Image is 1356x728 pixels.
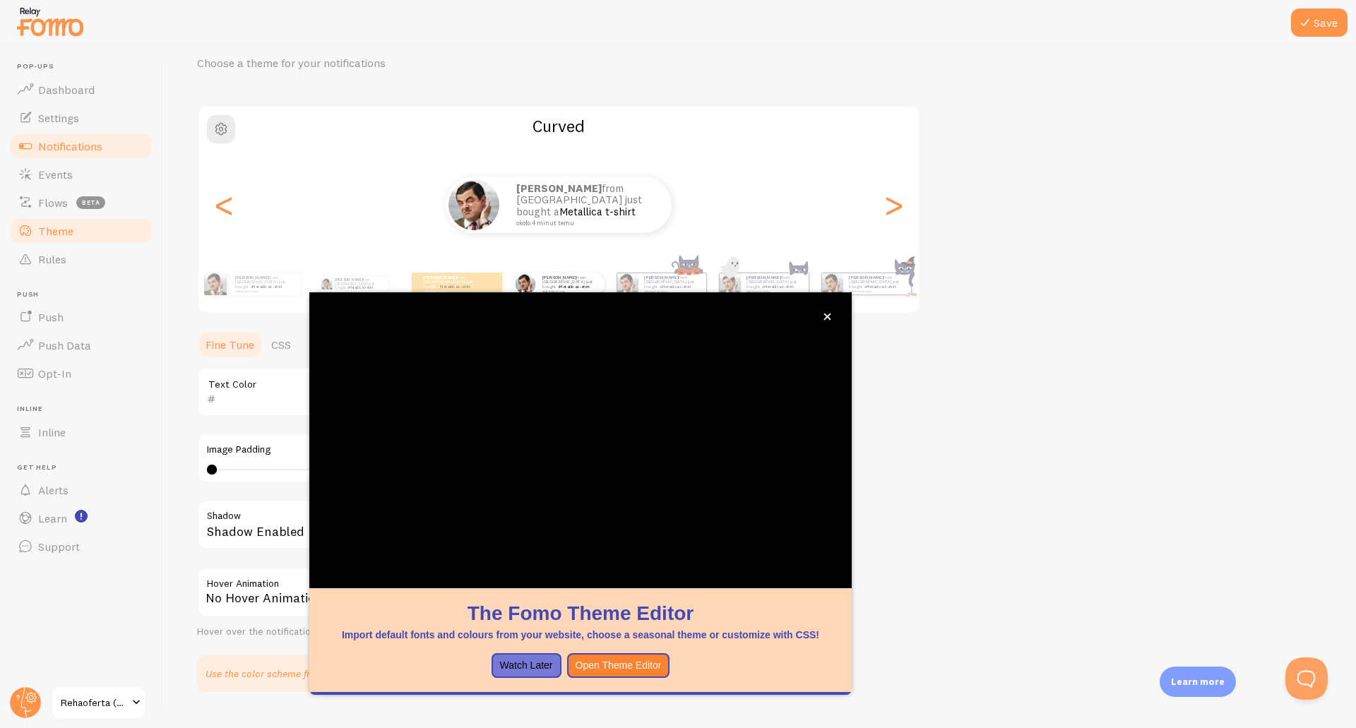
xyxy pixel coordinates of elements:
p: from [GEOGRAPHIC_DATA] just bought a [849,275,905,292]
div: The Fomo Theme EditorImport default fonts and colours from your website, choose a seasonal theme ... [309,292,852,695]
span: Opt-In [38,366,71,381]
a: Metallica t-shirt [559,284,590,290]
small: około 4 minut temu [644,290,699,292]
div: No Hover Animation [197,568,621,617]
a: Push [8,303,154,331]
a: Metallica t-shirt [349,285,373,290]
a: CSS [263,330,299,359]
a: Theme [8,217,154,245]
span: Theme [38,224,73,238]
a: Metallica t-shirt [559,205,636,218]
div: Previous slide [215,154,232,256]
a: Settings [8,104,154,132]
strong: [PERSON_NAME] [235,275,269,280]
a: Notifications [8,132,154,160]
div: Next slide [885,154,902,256]
p: from [GEOGRAPHIC_DATA] just bought a [235,275,295,292]
p: Choose a theme for your notifications [197,55,536,71]
a: Inline [8,418,154,446]
h2: Curved [198,115,919,137]
img: Fomo [617,273,638,294]
p: from [GEOGRAPHIC_DATA] just bought a [516,183,658,227]
strong: [PERSON_NAME] [644,275,678,280]
button: Watch Later [492,653,561,679]
span: Pop-ups [17,62,154,71]
span: Push [38,310,64,324]
strong: [PERSON_NAME] [423,275,457,280]
p: Learn more [1171,675,1225,688]
strong: [PERSON_NAME] [335,278,363,282]
a: Rules [8,245,154,273]
label: Image Padding [207,443,611,456]
h1: The Fomo Theme Editor [326,599,835,627]
span: Support [38,539,80,554]
p: Import default fonts and colours from your website, choose a seasonal theme or customize with CSS! [326,628,835,642]
p: from [GEOGRAPHIC_DATA] just bought a [542,275,599,292]
img: Fomo [204,273,227,295]
span: Push [17,290,154,299]
a: Metallica t-shirt [866,284,896,290]
span: beta [76,196,105,209]
div: Shadow Enabled [197,500,621,551]
p: from [GEOGRAPHIC_DATA] just bought a [747,275,803,292]
p: from [GEOGRAPHIC_DATA] just bought a [423,275,480,292]
button: close, [820,309,835,324]
a: Alerts [8,476,154,504]
span: Alerts [38,483,69,497]
p: from [GEOGRAPHIC_DATA] just bought a [335,276,382,292]
p: from [GEOGRAPHIC_DATA] just bought a [644,275,701,292]
a: Metallica t-shirt [661,284,691,290]
a: Metallica t-shirt [252,284,282,290]
a: Push Data [8,331,154,359]
small: około 4 minut temu [423,290,478,292]
span: Settings [38,111,79,125]
img: Fomo [821,273,843,294]
a: Fine Tune [197,330,263,359]
p: Use the color scheme from your website [206,667,383,681]
img: Fomo [321,278,332,290]
a: Metallica t-shirt [440,284,470,290]
a: Learn [8,504,154,532]
div: Hover over the notification for preview [197,626,621,638]
button: Open Theme Editor [567,653,670,679]
img: fomo-relay-logo-orange.svg [15,4,85,40]
span: Rehaoferta (sila Natury Aku) [61,694,128,711]
a: Rehaoferta (sila Natury Aku) [51,686,146,720]
strong: [PERSON_NAME] [516,181,602,195]
span: Inline [38,425,66,439]
span: Get Help [17,463,154,472]
strong: [PERSON_NAME] [542,275,576,280]
span: Rules [38,252,66,266]
small: około 4 minut temu [849,290,904,292]
span: Dashboard [38,83,95,97]
small: około 4 minut temu [235,290,293,292]
small: około 4 minut temu [747,290,802,292]
small: około 4 minut temu [542,290,597,292]
svg: <p>Watch New Feature Tutorials!</p> [75,510,88,523]
a: Events [8,160,154,189]
a: Opt-In [8,359,154,388]
img: Fomo [448,179,499,230]
strong: [PERSON_NAME] [747,275,780,280]
span: Notifications [38,139,102,153]
strong: [PERSON_NAME] [849,275,883,280]
a: Flows beta [8,189,154,217]
span: Push Data [38,338,91,352]
img: Fomo [719,273,740,294]
span: Learn [38,511,67,525]
span: Inline [17,405,154,414]
img: Fomo [515,273,535,294]
a: Support [8,532,154,561]
small: około 4 minut temu [516,220,653,227]
div: Learn more [1160,667,1236,697]
a: Dashboard [8,76,154,104]
span: Flows [38,196,68,210]
a: Metallica t-shirt [763,284,794,290]
span: Events [38,167,73,181]
iframe: Help Scout Beacon - Open [1285,657,1328,700]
